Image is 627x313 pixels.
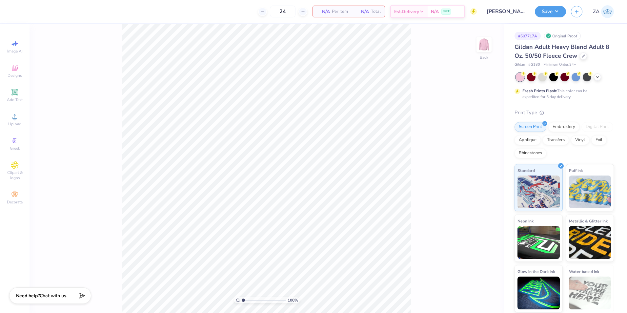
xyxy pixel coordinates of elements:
span: N/A [356,8,369,15]
strong: Fresh Prints Flash: [522,88,557,94]
div: # 507717A [515,32,541,40]
div: Rhinestones [515,148,546,158]
img: Puff Ink [569,176,611,208]
span: Est. Delivery [394,8,419,15]
span: Designs [8,73,22,78]
span: Total [371,8,381,15]
img: Metallic & Glitter Ink [569,226,611,259]
span: Standard [517,167,535,174]
span: N/A [317,8,330,15]
span: ZA [593,8,599,15]
div: Screen Print [515,122,546,132]
span: Gildan [515,62,525,68]
span: 100 % [288,297,298,303]
div: Print Type [515,109,614,116]
span: # G180 [528,62,540,68]
span: Glow in the Dark Ink [517,268,555,275]
span: Metallic & Glitter Ink [569,218,608,224]
div: This color can be expedited for 5 day delivery. [522,88,603,100]
div: Foil [591,135,607,145]
input: – – [270,6,295,17]
span: Chat with us. [40,293,67,299]
div: Embroidery [548,122,579,132]
div: Back [480,54,488,60]
span: N/A [431,8,439,15]
img: Neon Ink [517,226,560,259]
img: Water based Ink [569,277,611,309]
span: Decorate [7,199,23,205]
div: Vinyl [571,135,589,145]
span: Minimum Order: 24 + [543,62,576,68]
span: Neon Ink [517,218,534,224]
span: Water based Ink [569,268,599,275]
input: Untitled Design [482,5,530,18]
span: Gildan Adult Heavy Blend Adult 8 Oz. 50/50 Fleece Crew [515,43,609,60]
button: Save [535,6,566,17]
div: Applique [515,135,541,145]
span: Clipart & logos [3,170,26,180]
span: Image AI [7,49,23,54]
div: Transfers [543,135,569,145]
span: Upload [8,121,21,127]
img: Glow in the Dark Ink [517,277,560,309]
div: Digital Print [581,122,613,132]
strong: Need help? [16,293,40,299]
a: ZA [593,5,614,18]
span: Per Item [332,8,348,15]
span: FREE [443,9,450,14]
img: Standard [517,176,560,208]
div: Original Proof [544,32,581,40]
img: Zuriel Alaba [601,5,614,18]
img: Back [477,38,491,51]
span: Add Text [7,97,23,102]
span: Greek [10,146,20,151]
span: Puff Ink [569,167,583,174]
